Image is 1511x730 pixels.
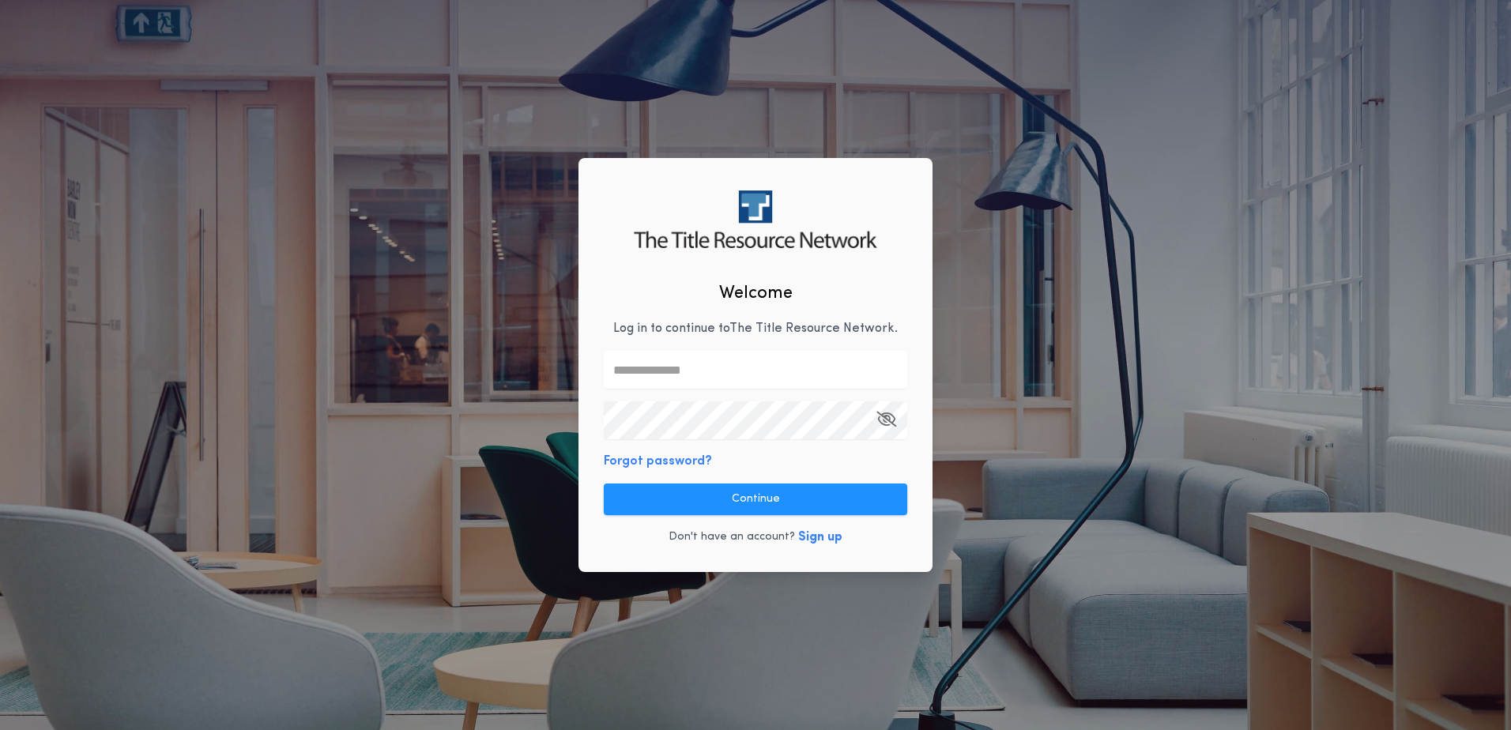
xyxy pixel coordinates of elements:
[634,190,876,248] img: logo
[604,452,712,471] button: Forgot password?
[669,529,795,545] p: Don't have an account?
[604,401,907,439] input: Open Keeper Popup
[879,333,898,352] keeper-lock: Open Keeper Popup
[604,484,907,515] button: Continue
[876,401,896,439] button: Open Keeper Popup
[798,528,842,547] button: Sign up
[613,319,898,338] p: Log in to continue to The Title Resource Network .
[719,280,793,307] h2: Welcome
